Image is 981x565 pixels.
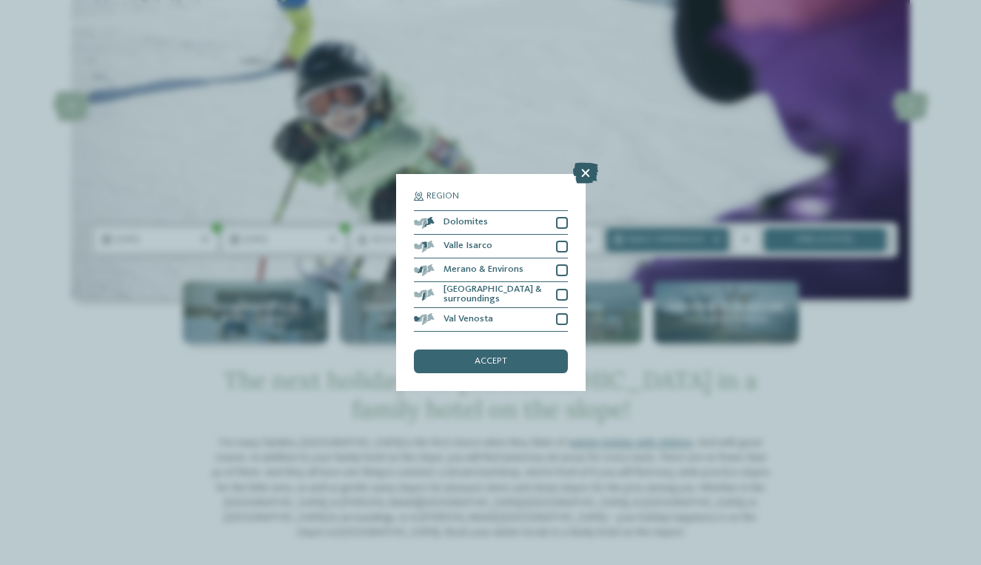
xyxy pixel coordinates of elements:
[443,285,546,304] span: [GEOGRAPHIC_DATA] & surroundings
[426,192,459,201] span: Region
[443,218,488,227] span: Dolomites
[443,241,492,251] span: Valle Isarco
[443,265,523,275] span: Merano & Environs
[443,315,493,324] span: Val Venosta
[475,357,507,367] span: accept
